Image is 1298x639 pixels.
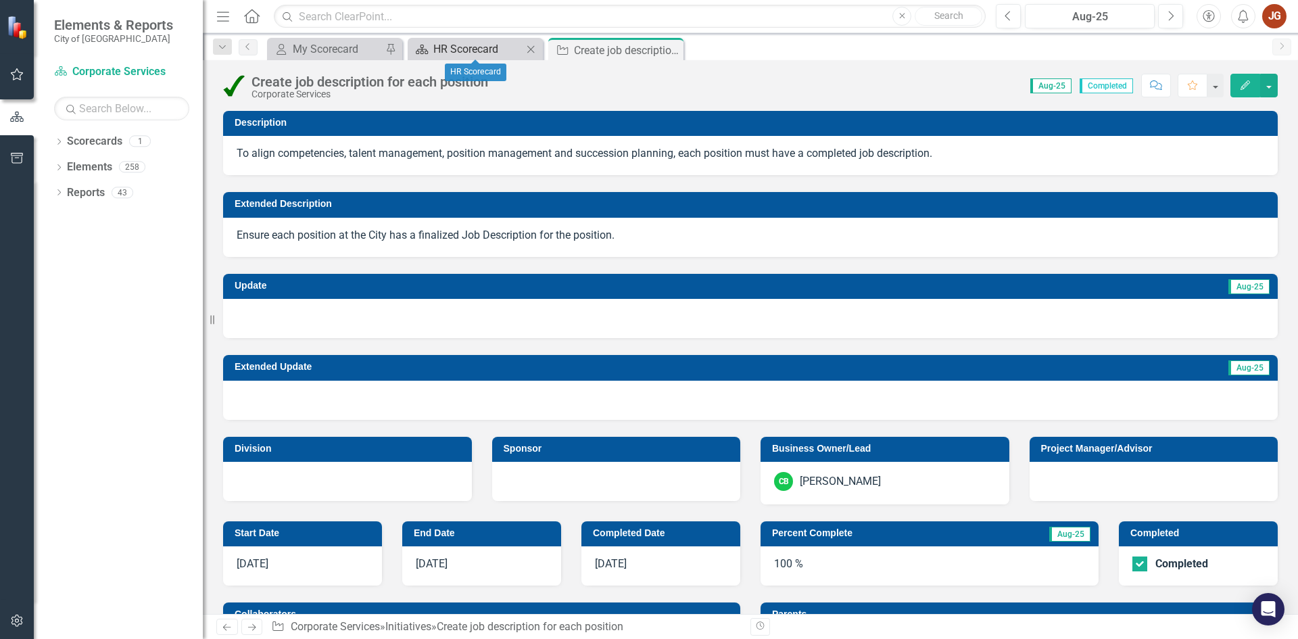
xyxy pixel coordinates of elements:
[445,64,506,81] div: HR Scorecard
[1030,9,1150,25] div: Aug-25
[293,41,382,57] div: My Scorecard
[772,528,981,538] h3: Percent Complete
[1080,78,1133,93] span: Completed
[772,609,1271,619] h3: Parents
[1025,4,1155,28] button: Aug-25
[235,444,465,454] h3: Division
[67,134,122,149] a: Scorecards
[112,187,133,198] div: 43
[237,228,1264,243] p: Ensure each position at the City has a finalized Job Description for the position.
[7,15,30,39] img: ClearPoint Strategy
[934,10,963,21] span: Search
[251,74,488,89] div: Create job description for each position
[235,362,903,372] h3: Extended Update
[67,185,105,201] a: Reports
[1130,528,1271,538] h3: Completed
[385,620,431,633] a: Initiatives
[223,75,245,97] img: Completed
[593,528,734,538] h3: Completed Date
[251,89,488,99] div: Corporate Services
[414,528,554,538] h3: End Date
[504,444,734,454] h3: Sponsor
[595,557,627,570] span: [DATE]
[800,474,881,490] div: [PERSON_NAME]
[235,199,1271,209] h3: Extended Description
[291,620,380,633] a: Corporate Services
[437,620,623,633] div: Create job description for each position
[235,528,375,538] h3: Start Date
[411,41,523,57] a: HR Scorecard
[271,619,740,635] div: » »
[237,147,932,160] span: To align competencies, talent management, position management and succession planning, each posit...
[67,160,112,175] a: Elements
[774,472,793,491] div: CB
[237,557,268,570] span: [DATE]
[1228,360,1270,375] span: Aug-25
[1252,593,1284,625] div: Open Intercom Messenger
[915,7,982,26] button: Search
[235,281,680,291] h3: Update
[416,557,448,570] span: [DATE]
[772,444,1003,454] h3: Business Owner/Lead
[274,5,986,28] input: Search ClearPoint...
[1030,78,1072,93] span: Aug-25
[129,136,151,147] div: 1
[54,64,189,80] a: Corporate Services
[270,41,382,57] a: My Scorecard
[235,609,734,619] h3: Collaborators
[433,41,523,57] div: HR Scorecard
[1228,279,1270,294] span: Aug-25
[54,17,173,33] span: Elements & Reports
[54,33,173,44] small: City of [GEOGRAPHIC_DATA]
[574,42,680,59] div: Create job description for each position
[235,118,1271,128] h3: Description
[1049,527,1090,542] span: Aug-25
[1262,4,1287,28] button: JG
[54,97,189,120] input: Search Below...
[761,546,1099,586] div: 100 %
[1041,444,1272,454] h3: Project Manager/Advisor
[119,162,145,173] div: 258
